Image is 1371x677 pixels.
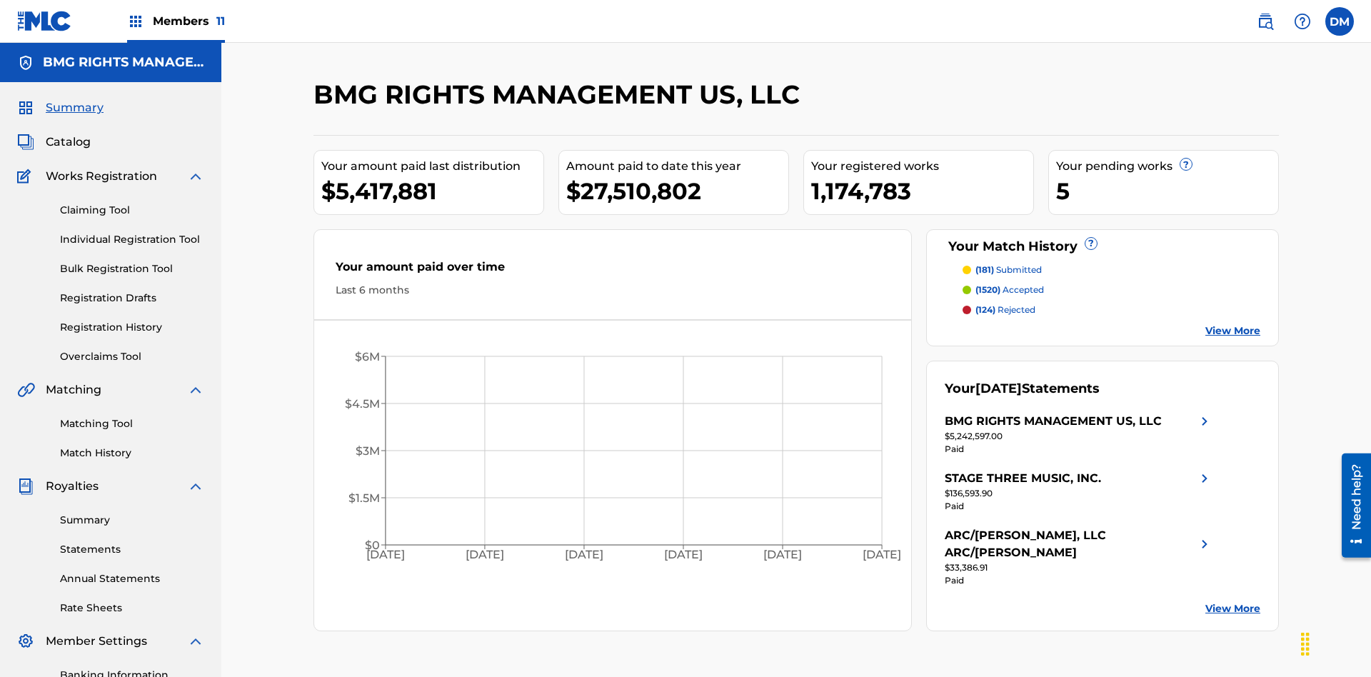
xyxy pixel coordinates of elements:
[60,601,204,616] a: Rate Sheets
[60,571,204,586] a: Annual Statements
[1294,13,1311,30] img: help
[664,548,703,562] tspan: [DATE]
[60,542,204,557] a: Statements
[153,13,225,29] span: Members
[963,264,1261,276] a: (181) submitted
[1196,470,1213,487] img: right chevron icon
[336,283,890,298] div: Last 6 months
[1288,7,1317,36] div: Help
[811,158,1033,175] div: Your registered works
[975,264,1042,276] p: submitted
[1205,324,1260,338] a: View More
[975,284,1044,296] p: accepted
[945,443,1213,456] div: Paid
[60,203,204,218] a: Claiming Tool
[1085,238,1097,249] span: ?
[60,320,204,335] a: Registration History
[1251,7,1280,36] a: Public Search
[945,527,1213,587] a: ARC/[PERSON_NAME], LLC ARC/[PERSON_NAME]right chevron icon$33,386.91Paid
[17,99,34,116] img: Summary
[60,349,204,364] a: Overclaims Tool
[1180,159,1192,170] span: ?
[963,304,1261,316] a: (124) rejected
[945,413,1162,430] div: BMG RIGHTS MANAGEMENT US, LLC
[945,413,1213,456] a: BMG RIGHTS MANAGEMENT US, LLCright chevron icon$5,242,597.00Paid
[1294,623,1317,666] div: Drag
[1257,13,1274,30] img: search
[187,381,204,398] img: expand
[60,232,204,247] a: Individual Registration Tool
[60,513,204,528] a: Summary
[348,491,380,505] tspan: $1.5M
[945,500,1213,513] div: Paid
[863,548,902,562] tspan: [DATE]
[975,304,995,315] span: (124)
[945,561,1213,574] div: $33,386.91
[945,527,1196,561] div: ARC/[PERSON_NAME], LLC ARC/[PERSON_NAME]
[975,381,1022,396] span: [DATE]
[945,379,1100,398] div: Your Statements
[763,548,802,562] tspan: [DATE]
[565,548,603,562] tspan: [DATE]
[345,397,380,411] tspan: $4.5M
[945,487,1213,500] div: $136,593.90
[1325,7,1354,36] div: User Menu
[1196,413,1213,430] img: right chevron icon
[46,381,101,398] span: Matching
[17,54,34,71] img: Accounts
[17,134,34,151] img: Catalog
[355,350,380,363] tspan: $6M
[566,175,788,207] div: $27,510,802
[566,158,788,175] div: Amount paid to date this year
[60,261,204,276] a: Bulk Registration Tool
[17,11,72,31] img: MLC Logo
[1331,448,1371,565] iframe: Resource Center
[17,168,36,185] img: Works Registration
[945,470,1213,513] a: STAGE THREE MUSIC, INC.right chevron icon$136,593.90Paid
[466,548,504,562] tspan: [DATE]
[365,538,380,552] tspan: $0
[945,470,1101,487] div: STAGE THREE MUSIC, INC.
[945,430,1213,443] div: $5,242,597.00
[17,633,34,650] img: Member Settings
[46,99,104,116] span: Summary
[975,284,1000,295] span: (1520)
[1056,175,1278,207] div: 5
[975,264,994,275] span: (181)
[17,478,34,495] img: Royalties
[187,478,204,495] img: expand
[356,444,380,458] tspan: $3M
[945,574,1213,587] div: Paid
[187,633,204,650] img: expand
[945,237,1261,256] div: Your Match History
[366,548,405,562] tspan: [DATE]
[336,259,890,283] div: Your amount paid over time
[60,446,204,461] a: Match History
[43,54,204,71] h5: BMG RIGHTS MANAGEMENT US, LLC
[975,304,1035,316] p: rejected
[46,633,147,650] span: Member Settings
[17,99,104,116] a: SummarySummary
[1205,601,1260,616] a: View More
[46,478,99,495] span: Royalties
[313,79,807,111] h2: BMG RIGHTS MANAGEMENT US, LLC
[216,14,225,28] span: 11
[187,168,204,185] img: expand
[321,175,543,207] div: $5,417,881
[17,381,35,398] img: Matching
[46,168,157,185] span: Works Registration
[963,284,1261,296] a: (1520) accepted
[60,416,204,431] a: Matching Tool
[127,13,144,30] img: Top Rightsholders
[17,134,91,151] a: CatalogCatalog
[321,158,543,175] div: Your amount paid last distribution
[1300,608,1371,677] iframe: Chat Widget
[1196,527,1213,561] img: right chevron icon
[60,291,204,306] a: Registration Drafts
[811,175,1033,207] div: 1,174,783
[1056,158,1278,175] div: Your pending works
[46,134,91,151] span: Catalog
